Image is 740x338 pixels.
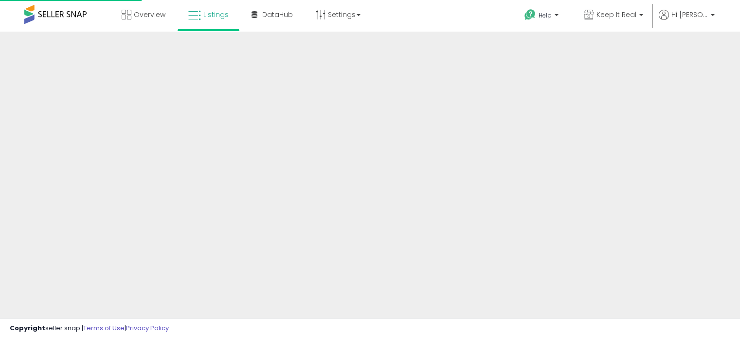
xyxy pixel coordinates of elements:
strong: Copyright [10,323,45,333]
span: Keep It Real [596,10,636,19]
span: Overview [134,10,165,19]
a: Privacy Policy [126,323,169,333]
a: Help [517,1,568,32]
div: seller snap | | [10,324,169,333]
a: Hi [PERSON_NAME] [659,10,715,32]
i: Get Help [524,9,536,21]
span: Help [539,11,552,19]
a: Terms of Use [83,323,125,333]
span: Hi [PERSON_NAME] [671,10,708,19]
span: DataHub [262,10,293,19]
span: Listings [203,10,229,19]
